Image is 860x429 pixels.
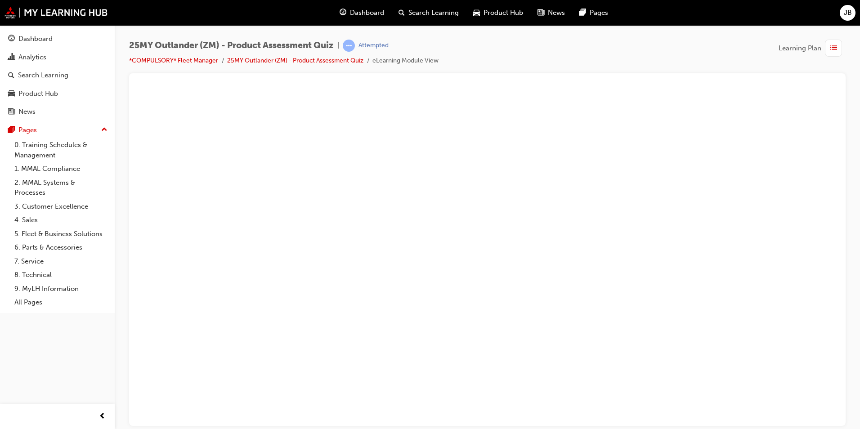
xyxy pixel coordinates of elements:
span: Pages [590,8,608,18]
span: chart-icon [8,54,15,62]
span: car-icon [8,90,15,98]
div: Search Learning [18,70,68,80]
div: Dashboard [18,34,53,44]
div: Product Hub [18,89,58,99]
a: Product Hub [4,85,111,102]
a: guage-iconDashboard [332,4,391,22]
span: news-icon [537,7,544,18]
div: Attempted [358,41,389,50]
span: guage-icon [8,35,15,43]
span: | [337,40,339,51]
a: 2. MMAL Systems & Processes [11,176,111,200]
span: Search Learning [408,8,459,18]
span: search-icon [399,7,405,18]
a: search-iconSearch Learning [391,4,466,22]
button: Pages [4,122,111,139]
span: learningRecordVerb_ATTEMPT-icon [343,40,355,52]
a: 4. Sales [11,213,111,227]
span: up-icon [101,124,107,136]
button: JB [840,5,856,21]
span: JB [844,8,852,18]
button: Learning Plan [779,40,846,57]
div: Pages [18,125,37,135]
span: pages-icon [579,7,586,18]
li: eLearning Module View [372,56,439,66]
a: 1. MMAL Compliance [11,162,111,176]
span: list-icon [830,43,837,54]
div: Analytics [18,52,46,63]
span: prev-icon [99,411,106,422]
a: All Pages [11,295,111,309]
div: News [18,107,36,117]
a: 0. Training Schedules & Management [11,138,111,162]
span: search-icon [8,71,14,80]
span: guage-icon [340,7,346,18]
a: Analytics [4,49,111,66]
a: Search Learning [4,67,111,84]
a: car-iconProduct Hub [466,4,530,22]
a: News [4,103,111,120]
button: DashboardAnalyticsSearch LearningProduct HubNews [4,29,111,122]
span: news-icon [8,108,15,116]
a: Dashboard [4,31,111,47]
span: Product Hub [484,8,523,18]
span: News [548,8,565,18]
a: *COMPULSORY* Fleet Manager [129,57,218,64]
a: 5. Fleet & Business Solutions [11,227,111,241]
a: news-iconNews [530,4,572,22]
a: 25MY Outlander (ZM) - Product Assessment Quiz [227,57,363,64]
span: pages-icon [8,126,15,134]
img: mmal [4,7,108,18]
a: 6. Parts & Accessories [11,241,111,255]
a: 3. Customer Excellence [11,200,111,214]
span: Dashboard [350,8,384,18]
a: 7. Service [11,255,111,268]
a: 9. MyLH Information [11,282,111,296]
span: 25MY Outlander (ZM) - Product Assessment Quiz [129,40,334,51]
span: Learning Plan [779,43,821,54]
a: 8. Technical [11,268,111,282]
a: pages-iconPages [572,4,615,22]
span: car-icon [473,7,480,18]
